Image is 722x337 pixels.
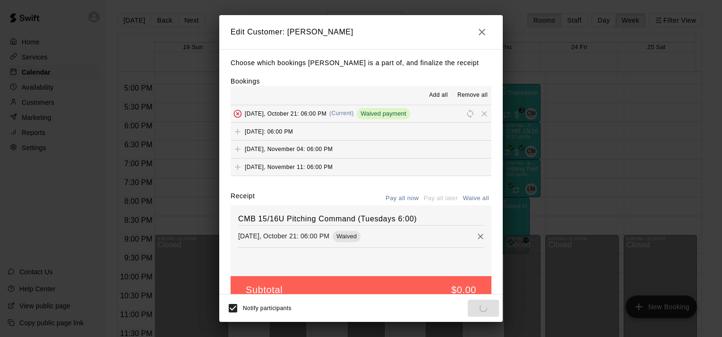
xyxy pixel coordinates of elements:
span: (Current) [329,110,354,117]
label: Bookings [231,77,260,85]
button: Remove [473,229,488,244]
h5: Subtotal [246,284,283,296]
span: [DATE], November 04: 06:00 PM [245,146,333,152]
span: To be removed [231,110,245,117]
span: Waived payment [357,110,410,117]
label: Receipt [231,191,255,206]
button: Add[DATE], November 04: 06:00 PM [231,141,491,158]
h6: CMB 15/16U Pitching Command (Tuesdays 6:00) [238,213,484,225]
button: Add all [423,88,454,103]
button: Pay all now [383,191,421,206]
span: [DATE]: 06:00 PM [245,128,293,135]
p: Choose which bookings [PERSON_NAME] is a part of, and finalize the receipt [231,57,491,69]
span: Remove [477,110,491,117]
span: Add [231,127,245,135]
span: Waived [333,233,361,240]
span: Notify participants [243,305,292,312]
h5: $0.00 [451,284,476,296]
button: To be removed[DATE], October 21: 06:00 PM(Current)Waived paymentRescheduleRemove [231,105,491,123]
button: Remove all [454,88,491,103]
span: [DATE], October 21: 06:00 PM [245,110,327,117]
span: [DATE], November 11: 06:00 PM [245,163,333,170]
button: Waive all [460,191,491,206]
span: Reschedule [463,110,477,117]
button: Add[DATE]: 06:00 PM [231,123,491,140]
button: Add[DATE], November 11: 06:00 PM [231,159,491,176]
span: Remove all [457,91,488,100]
span: Add [231,163,245,170]
h2: Edit Customer: [PERSON_NAME] [219,15,503,49]
span: Add all [429,91,448,100]
p: [DATE], October 21: 06:00 PM [238,231,329,241]
span: Add [231,145,245,152]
